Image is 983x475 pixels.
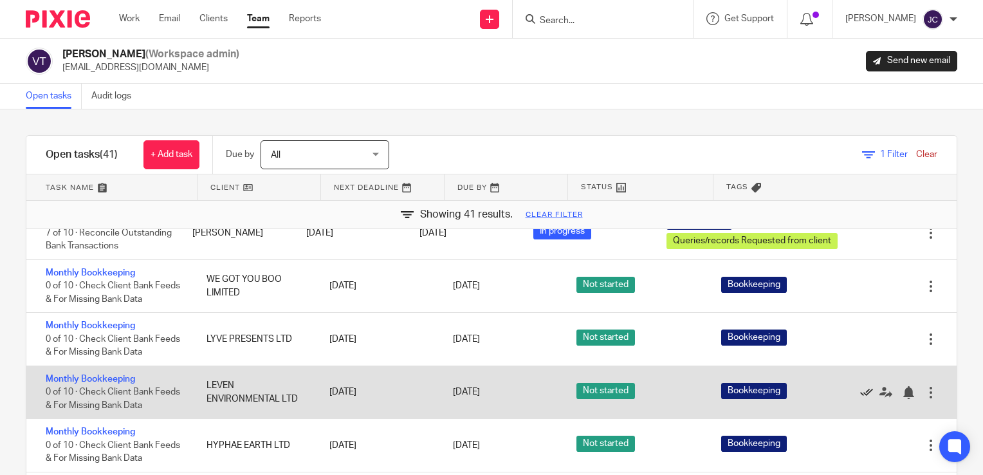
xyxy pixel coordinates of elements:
[46,441,180,463] span: 0 of 10 · Check Client Bank Feeds & For Missing Bank Data
[453,282,480,291] span: [DATE]
[526,210,583,220] a: Clear filter
[317,433,440,458] div: [DATE]
[666,233,838,249] span: Queries/records Requested from client
[179,220,293,246] div: [PERSON_NAME]
[46,228,172,251] span: 7 of 10 · Reconcile Outstanding Bank Transactions
[453,335,480,344] span: [DATE]
[46,427,135,436] a: Monthly Bookkeeping
[143,140,199,169] a: + Add task
[866,51,957,71] a: Send new email
[194,326,317,352] div: LYVE PRESENTS LTD
[194,433,317,458] div: HYPHAE EARTH LTD
[726,182,748,192] span: Tags
[721,330,787,346] span: Bookkeeping
[419,228,446,237] span: [DATE]
[46,321,135,330] a: Monthly Bookkeeping
[576,330,635,346] span: Not started
[880,150,908,159] span: Filter
[533,223,591,239] span: In progress
[289,12,321,25] a: Reports
[46,268,135,277] a: Monthly Bookkeeping
[26,10,90,28] img: Pixie
[576,383,635,399] span: Not started
[916,150,937,159] a: Clear
[880,150,885,159] span: 1
[845,12,916,25] p: [PERSON_NAME]
[317,379,440,405] div: [DATE]
[159,12,180,25] a: Email
[721,436,787,452] span: Bookkeeping
[26,48,53,75] img: svg%3E
[247,12,270,25] a: Team
[293,220,407,246] div: [DATE]
[199,12,228,25] a: Clients
[46,335,180,357] span: 0 of 10 · Check Client Bank Feeds & For Missing Bank Data
[271,151,280,160] span: All
[538,15,654,27] input: Search
[420,207,513,222] span: Showing 41 results.
[226,148,254,161] p: Due by
[100,149,118,160] span: (41)
[724,14,774,23] span: Get Support
[62,48,239,61] h2: [PERSON_NAME]
[453,441,480,450] span: [DATE]
[91,84,141,109] a: Audit logs
[923,9,943,30] img: svg%3E
[721,383,787,399] span: Bookkeeping
[576,436,635,452] span: Not started
[194,266,317,306] div: WE GOT YOU BOO LIMITED
[46,281,180,304] span: 0 of 10 · Check Client Bank Feeds & For Missing Bank Data
[317,273,440,299] div: [DATE]
[317,326,440,352] div: [DATE]
[860,386,879,398] a: Mark as done
[119,12,140,25] a: Work
[46,148,118,162] h1: Open tasks
[46,375,135,384] a: Monthly Bookkeeping
[46,387,180,410] span: 0 of 10 · Check Client Bank Feeds & For Missing Bank Data
[194,373,317,412] div: LEVEN ENVIRONMENTAL LTD
[721,277,787,293] span: Bookkeeping
[26,84,82,109] a: Open tasks
[62,61,239,74] p: [EMAIL_ADDRESS][DOMAIN_NAME]
[581,182,613,192] span: Status
[145,49,239,59] span: (Workspace admin)
[453,387,480,396] span: [DATE]
[576,277,635,293] span: Not started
